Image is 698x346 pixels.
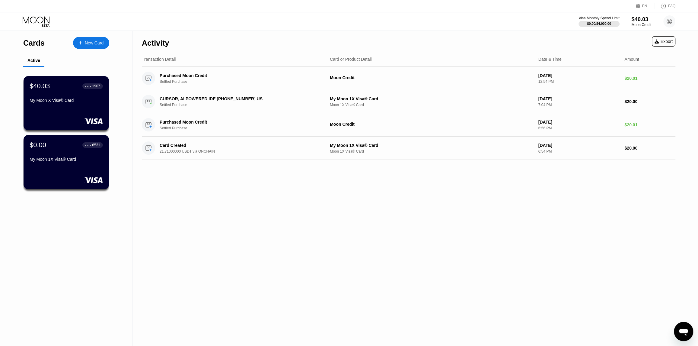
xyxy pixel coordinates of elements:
div: Moon Credit [632,23,651,27]
div: My Moon 1X Visa® Card [330,96,534,101]
div: $0.00 [30,141,46,149]
div: $40.03Moon Credit [632,16,651,27]
div: FAQ [654,3,675,9]
div: Settled Purchase [160,79,324,84]
div: 7:04 PM [538,103,620,107]
div: CURSOR, AI POWERED IDE [PHONE_NUMBER] US [160,96,313,101]
div: Transaction Detail [142,57,176,62]
div: 12:54 PM [538,79,620,84]
div: Export [655,39,673,44]
div: $40.03● ● ● ●1907My Moon X Visa® Card [24,76,109,130]
div: Moon 1X Visa® Card [330,149,534,154]
div: $20.00 [624,146,675,150]
div: Export [652,36,675,47]
div: Moon Credit [330,75,534,80]
div: Purchased Moon CreditSettled PurchaseMoon Credit[DATE]6:56 PM$20.01 [142,113,675,137]
div: CURSOR, AI POWERED IDE [PHONE_NUMBER] USSettled PurchaseMy Moon 1X Visa® CardMoon 1X Visa® Card[D... [142,90,675,113]
div: [DATE] [538,120,620,124]
div: ● ● ● ● [85,144,91,146]
div: 21.71000000 USDT via ONCHAIN [160,149,324,154]
div: Visa Monthly Spend Limit [578,16,619,20]
div: Purchased Moon CreditSettled PurchaseMoon Credit[DATE]12:54 PM$20.01 [142,67,675,90]
div: $0.00 / $4,000.00 [587,22,611,25]
div: Date & Time [538,57,562,62]
div: Purchased Moon Credit [160,120,313,124]
div: Moon 1X Visa® Card [330,103,534,107]
div: 6:56 PM [538,126,620,130]
div: Amount [624,57,639,62]
div: Moon Credit [330,122,534,127]
div: Settled Purchase [160,126,324,130]
div: [DATE] [538,73,620,78]
div: ● ● ● ● [85,85,91,87]
div: Card Created [160,143,313,148]
div: EN [642,4,647,8]
div: Visa Monthly Spend Limit$0.00/$4,000.00 [578,16,619,27]
div: $40.03 [632,16,651,23]
iframe: 用于启动消息传送窗口的按钮，正在对话 [674,322,693,341]
div: Cards [23,39,45,47]
div: FAQ [668,4,675,8]
div: $20.01 [624,76,675,81]
div: 6531 [92,143,100,147]
div: My Moon 1X Visa® Card [330,143,534,148]
div: My Moon X Visa® Card [30,98,103,103]
div: Card or Product Detail [330,57,372,62]
div: Active [27,58,40,63]
div: New Card [85,40,104,46]
div: $20.01 [624,122,675,127]
div: Settled Purchase [160,103,324,107]
div: [DATE] [538,143,620,148]
div: $0.00● ● ● ●6531My Moon 1X Visa® Card [24,135,109,189]
div: My Moon 1X Visa® Card [30,157,103,162]
div: Activity [142,39,169,47]
div: [DATE] [538,96,620,101]
div: Purchased Moon Credit [160,73,313,78]
div: 1907 [92,84,100,88]
div: $20.00 [624,99,675,104]
div: Card Created21.71000000 USDT via ONCHAINMy Moon 1X Visa® CardMoon 1X Visa® Card[DATE]6:54 PM$20.00 [142,137,675,160]
div: New Card [73,37,109,49]
div: 6:54 PM [538,149,620,154]
div: EN [636,3,654,9]
div: $40.03 [30,82,50,90]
